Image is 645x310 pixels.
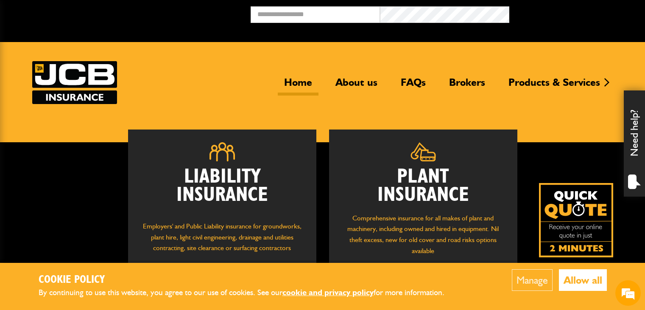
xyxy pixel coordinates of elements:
[539,183,613,257] img: Quick Quote
[512,269,553,291] button: Manage
[342,213,505,256] p: Comprehensive insurance for all makes of plant and machinery, including owned and hired in equipm...
[32,61,117,104] img: JCB Insurance Services logo
[141,168,304,213] h2: Liability Insurance
[39,273,458,287] h2: Cookie Policy
[141,221,304,262] p: Employers' and Public Liability insurance for groundworks, plant hire, light civil engineering, d...
[32,61,117,104] a: JCB Insurance Services
[39,286,458,299] p: By continuing to use this website, you agree to our use of cookies. See our for more information.
[539,183,613,257] a: Get your insurance quote isn just 2-minutes
[278,76,318,96] a: Home
[509,6,639,20] button: Broker Login
[342,168,505,204] h2: Plant Insurance
[394,76,432,96] a: FAQs
[502,76,606,96] a: Products & Services
[329,76,384,96] a: About us
[559,269,607,291] button: Allow all
[282,287,374,297] a: cookie and privacy policy
[443,76,491,96] a: Brokers
[624,90,645,197] div: Need help?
